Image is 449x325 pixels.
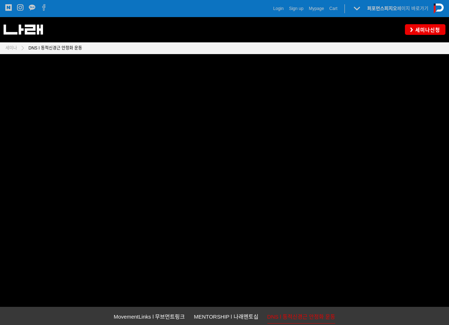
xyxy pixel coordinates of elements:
[5,46,17,51] span: 세미나
[413,26,440,33] span: 세미나신청
[367,6,397,11] strong: 퍼포먼스피지오
[289,5,304,12] a: Sign up
[28,46,82,51] span: DNS l 동적신경근 안정화 운동
[367,6,428,11] a: 퍼포먼스피지오페이지 바로가기
[267,314,336,320] span: DNS l 동적신경근 안정화 운동
[114,312,185,323] a: MovementLinks l 무브먼트링크
[194,314,258,320] span: MENTORSHIP l 나래멘토십
[405,24,445,35] a: 세미나신청
[25,44,82,52] a: DNS l 동적신경근 안정화 운동
[267,312,336,324] a: DNS l 동적신경근 안정화 운동
[5,44,17,52] a: 세미나
[114,314,185,320] span: MovementLinks l 무브먼트링크
[273,5,284,12] a: Login
[194,312,258,323] a: MENTORSHIP l 나래멘토십
[329,5,337,12] a: Cart
[309,5,324,12] a: Mypage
